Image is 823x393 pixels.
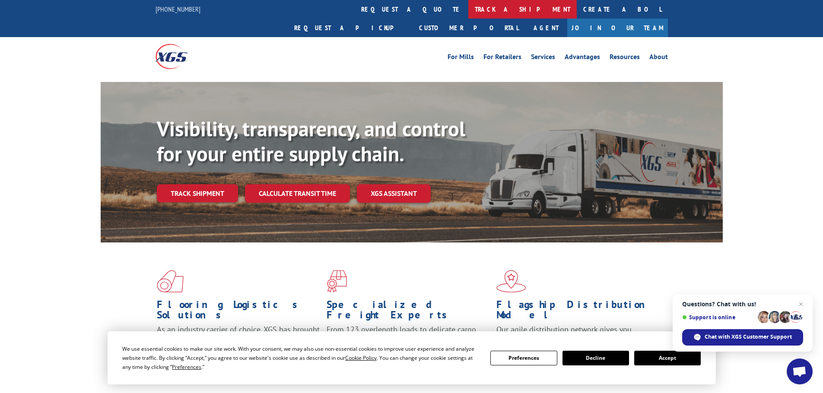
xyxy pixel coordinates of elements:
a: For Retailers [483,53,521,63]
a: Track shipment [157,184,238,202]
div: Cookie Consent Prompt [108,331,716,384]
div: We use essential cookies to make our site work. With your consent, we may also use non-essential ... [122,344,480,371]
a: For Mills [448,53,474,63]
button: Preferences [490,351,557,365]
button: Accept [634,351,701,365]
h1: Specialized Freight Experts [327,299,490,324]
span: Preferences [172,363,201,371]
a: Open chat [787,358,813,384]
h1: Flooring Logistics Solutions [157,299,320,324]
a: Advantages [565,53,600,63]
a: Calculate transit time [245,184,350,203]
a: Resources [610,53,640,63]
span: Questions? Chat with us! [682,301,803,308]
span: Our agile distribution network gives you nationwide inventory management on demand. [496,324,655,345]
img: xgs-icon-focused-on-flooring-red [327,270,347,292]
b: Visibility, transparency, and control for your entire supply chain. [157,115,465,167]
p: From 123 overlength loads to delicate cargo, our experienced staff knows the best way to move you... [327,324,490,363]
span: Chat with XGS Customer Support [705,333,792,341]
button: Decline [562,351,629,365]
a: XGS ASSISTANT [357,184,431,203]
img: xgs-icon-total-supply-chain-intelligence-red [157,270,184,292]
a: Request a pickup [288,19,413,37]
a: Services [531,53,555,63]
a: [PHONE_NUMBER] [156,5,200,13]
a: Customer Portal [413,19,525,37]
span: Cookie Policy [345,354,377,362]
span: Support is online [682,314,755,321]
a: Agent [525,19,567,37]
a: About [649,53,668,63]
a: Join Our Team [567,19,668,37]
span: As an industry carrier of choice, XGS has brought innovation and dedication to flooring logistics... [157,324,320,355]
h1: Flagship Distribution Model [496,299,660,324]
img: xgs-icon-flagship-distribution-model-red [496,270,526,292]
span: Chat with XGS Customer Support [682,329,803,346]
